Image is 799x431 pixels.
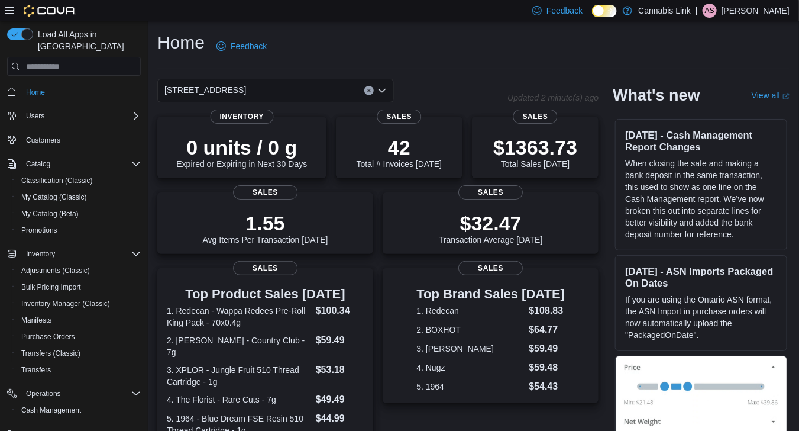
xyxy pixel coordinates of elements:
[17,190,92,204] a: My Catalog (Classic)
[625,265,777,289] h3: [DATE] - ASN Imports Packaged On Dates
[17,363,56,377] a: Transfers
[21,176,93,185] span: Classification (Classic)
[416,305,524,317] dt: 1. Redecan
[21,192,87,202] span: My Catalog (Classic)
[26,136,60,145] span: Customers
[176,136,307,159] p: 0 units / 0 g
[529,342,565,356] dd: $59.49
[167,364,311,388] dt: 3. XPLOR - Jungle Fruit 510 Thread Cartridge - 1g
[439,211,543,235] p: $32.47
[21,365,51,375] span: Transfers
[17,223,141,237] span: Promotions
[176,136,307,169] div: Expired or Expiring in Next 30 Days
[416,343,524,355] dt: 3. [PERSON_NAME]
[21,157,55,171] button: Catalog
[203,211,328,245] div: Avg Items Per Transaction [DATE]
[167,334,311,358] dt: 2. [PERSON_NAME] - Country Club - 7g
[21,406,81,415] span: Cash Management
[12,295,145,312] button: Inventory Manager (Classic)
[26,249,55,259] span: Inventory
[21,349,80,358] span: Transfers (Classic)
[513,110,558,124] span: Sales
[546,5,583,17] span: Feedback
[2,108,145,124] button: Users
[21,157,141,171] span: Catalog
[377,86,387,95] button: Open list of options
[26,88,45,97] span: Home
[21,226,57,235] span: Promotions
[458,185,523,200] span: Sales
[696,4,698,18] p: |
[17,363,141,377] span: Transfers
[17,280,86,294] a: Bulk Pricing Import
[231,40,267,52] span: Feedback
[17,297,115,311] a: Inventory Manager (Classic)
[21,387,66,401] button: Operations
[17,346,141,361] span: Transfers (Classic)
[12,262,145,279] button: Adjustments (Classic)
[17,313,56,327] a: Manifests
[2,385,145,402] button: Operations
[12,345,145,362] button: Transfers (Classic)
[21,133,65,147] a: Customers
[625,129,777,153] h3: [DATE] - Cash Management Report Changes
[2,246,145,262] button: Inventory
[24,5,76,17] img: Cova
[26,159,50,169] span: Catalog
[17,330,141,344] span: Purchase Orders
[592,17,593,18] span: Dark Mode
[638,4,691,18] p: Cannabis Link
[529,361,565,375] dd: $59.48
[416,381,524,393] dt: 5. 1964
[17,207,83,221] a: My Catalog (Beta)
[167,287,364,301] h3: Top Product Sales [DATE]
[21,387,141,401] span: Operations
[164,83,246,97] span: [STREET_ADDRESS]
[12,222,145,239] button: Promotions
[17,207,141,221] span: My Catalog (Beta)
[316,411,364,426] dd: $44.99
[416,324,524,336] dt: 2. BOXHOT
[17,190,141,204] span: My Catalog (Classic)
[167,394,311,406] dt: 4. The Florist - Rare Cuts - 7g
[493,136,577,169] div: Total Sales [DATE]
[211,110,274,124] span: Inventory
[212,34,271,58] a: Feedback
[316,393,364,407] dd: $49.49
[33,28,141,52] span: Load All Apps in [GEOGRAPHIC_DATA]
[167,305,311,329] dt: 1. Redecan - Wappa Redees Pre-Roll King Pack - 70x0.4g
[17,297,141,311] span: Inventory Manager (Classic)
[12,189,145,205] button: My Catalog (Classic)
[17,330,80,344] a: Purchase Orders
[782,93,790,100] svg: External link
[705,4,714,18] span: AS
[233,261,298,275] span: Sales
[357,136,442,169] div: Total # Invoices [DATE]
[703,4,717,18] div: Andrew Stewart
[316,333,364,348] dd: $59.49
[12,172,145,189] button: Classification (Classic)
[2,83,145,100] button: Home
[722,4,790,18] p: [PERSON_NAME]
[26,389,61,398] span: Operations
[21,109,49,123] button: Users
[157,31,205,54] h1: Home
[507,93,599,102] p: Updated 2 minute(s) ago
[613,86,700,105] h2: What's new
[17,223,62,237] a: Promotions
[12,329,145,345] button: Purchase Orders
[17,263,95,278] a: Adjustments (Classic)
[439,211,543,245] div: Transaction Average [DATE]
[233,185,298,200] span: Sales
[529,379,565,394] dd: $54.43
[21,266,90,275] span: Adjustments (Classic)
[21,247,60,261] button: Inventory
[17,173,141,188] span: Classification (Classic)
[752,91,790,100] a: View allExternal link
[12,312,145,329] button: Manifests
[625,294,777,341] p: If you are using the Ontario ASN format, the ASN Import in purchase orders will now automatically...
[21,209,79,218] span: My Catalog (Beta)
[316,363,364,377] dd: $53.18
[21,316,51,325] span: Manifests
[21,85,50,99] a: Home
